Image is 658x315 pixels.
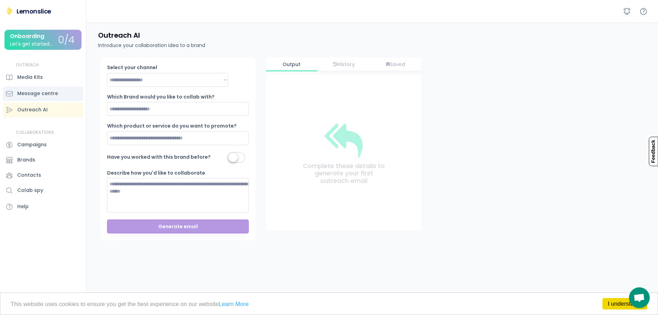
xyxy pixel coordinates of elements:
a: Learn More [219,301,249,307]
div: Which product or service do you want to promote? [107,123,237,130]
div: OUTREACH [16,62,39,68]
div: Media Kits [17,74,43,81]
div: Onboarding [10,33,44,39]
div: Select your channel [107,64,176,71]
div: Introduce your collaboration idea to a brand [98,42,205,49]
div: History [318,62,370,67]
div: Help [17,203,29,210]
a: I understand! [602,298,647,309]
div: Outreach AI [17,106,48,113]
div: 0/4 [58,35,75,46]
div: Let's get started... [10,41,53,47]
div: Colab spy [17,187,43,194]
img: Lemonslice [6,7,14,15]
div: Campaigns [17,141,47,148]
div: Open chat [629,287,650,308]
div: Describe how you'd like to collaborate [107,170,205,177]
div: Output [266,62,317,67]
div: Complete these details to generate your first outreach email [301,162,387,185]
div: Message centre [17,90,58,97]
div: Saved [370,62,422,67]
button: Generate email [107,220,249,233]
div: Which Brand would you like to collab with? [107,94,214,101]
div: Brands [17,156,35,164]
div: Contacts [17,172,41,179]
h4: Outreach AI [98,31,140,40]
div: COLLABORATIONS [16,130,54,136]
p: This website uses cookies to ensure you get the best experience on our website [11,301,647,307]
div: Have you worked with this brand before? [107,154,211,161]
div: Lemonslice [17,7,51,16]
